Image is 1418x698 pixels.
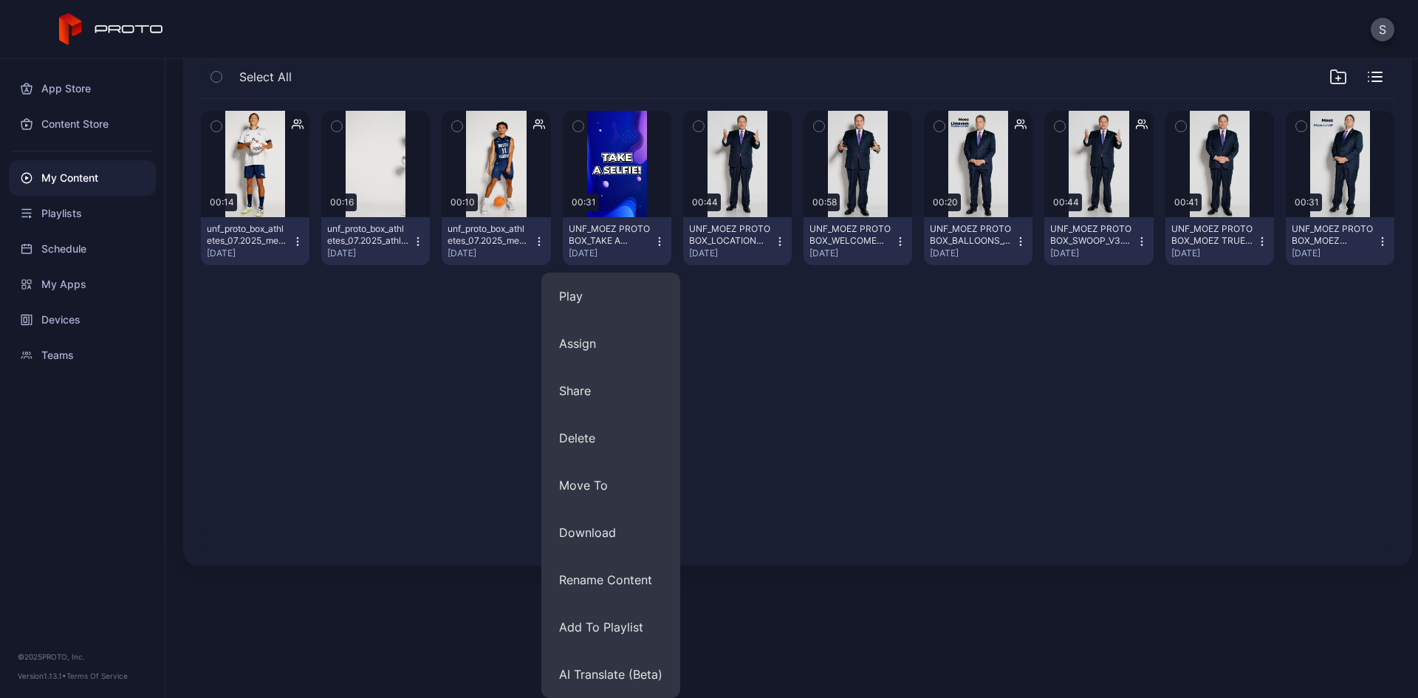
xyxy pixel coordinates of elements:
div: [DATE] [448,247,532,259]
div: © 2025 PROTO, Inc. [18,651,147,663]
div: UNF_MOEZ PROTO BOX_WELCOME TO THE NEST_V1.mp4 [809,223,891,247]
div: [DATE] [327,247,412,259]
span: Select All [239,68,292,86]
button: Move To [541,462,680,509]
a: Teams [9,338,156,373]
a: Terms Of Service [66,671,128,680]
button: unf_proto_box_athletes_07.2025_men's_soccer_player_speaking_feature_1_v1 (2160p).mp4[DATE] [201,217,309,265]
div: UNF_MOEZ PROTO BOX_TAKE A SELFIE_V1.mp4 [569,223,650,247]
a: My Content [9,160,156,196]
div: UNF_MOEZ PROTO BOX_MOEZ TRUE NORTH_V1.mp4 [1171,223,1253,247]
div: UNF_MOEZ PROTO BOX_LOCATION LOCATION LOCATION_V1.mp4 [689,223,770,247]
button: AI Translate (Beta) [541,651,680,698]
div: UNF_MOEZ PROTO BOX_SWOOP_V3.mp4 [1050,223,1131,247]
div: [DATE] [689,247,774,259]
div: [DATE] [1292,247,1377,259]
a: Devices [9,302,156,338]
button: UNF_MOEZ PROTO BOX_SWOOP_V3.mp4[DATE] [1044,217,1153,265]
div: UNF_MOEZ PROTO BOX_MOEZ OFFICE_V2.mp4 [1292,223,1373,247]
div: [DATE] [1171,247,1256,259]
div: [DATE] [569,247,654,259]
span: Version 1.13.1 • [18,671,66,680]
button: Share [541,367,680,414]
a: My Apps [9,267,156,302]
div: [DATE] [930,247,1015,259]
button: Delete [541,414,680,462]
button: Rename Content [541,556,680,603]
button: UNF_MOEZ PROTO BOX_LOCATION LOCATION LOCATION_V1.mp4[DATE] [683,217,792,265]
button: Download [541,509,680,556]
div: unf_proto_box_athletes_07.2025_men's_soccer_player_speaking_feature_1_v1 (2160p).mp4 [207,223,288,247]
div: [DATE] [1050,247,1135,259]
a: Schedule [9,231,156,267]
button: Play [541,273,680,320]
button: S [1371,18,1394,41]
button: UNF_MOEZ PROTO BOX_MOEZ TRUE NORTH_V1.mp4[DATE] [1165,217,1274,265]
a: Content Store [9,106,156,142]
div: unf_proto_box_athletes_07.2025_athlete_walk-through_1_v1 (2160p).mp4 [327,223,408,247]
a: Playlists [9,196,156,231]
button: Assign [541,320,680,367]
button: UNF_MOEZ PROTO BOX_MOEZ OFFICE_V2.mp4[DATE] [1286,217,1394,265]
div: unf_proto_box_athletes_07.2025_men's_basketball_player_feature_1_v1 (2160p).mp4 [448,223,529,247]
button: UNF_MOEZ PROTO BOX_WELCOME TO THE NEST_V1.mp4[DATE] [804,217,912,265]
div: [DATE] [809,247,894,259]
div: [DATE] [207,247,292,259]
button: UNF_MOEZ PROTO BOX_BALLOONS_V2.mp4[DATE] [924,217,1032,265]
a: App Store [9,71,156,106]
button: unf_proto_box_athletes_07.2025_athlete_walk-through_1_v1 (2160p).mp4[DATE] [321,217,430,265]
button: UNF_MOEZ PROTO BOX_TAKE A SELFIE_V1.mp4[DATE] [563,217,671,265]
button: Add To Playlist [541,603,680,651]
div: UNF_MOEZ PROTO BOX_BALLOONS_V2.mp4 [930,223,1011,247]
button: unf_proto_box_athletes_07.2025_men's_basketball_player_feature_1_v1 (2160p).mp4[DATE] [442,217,550,265]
